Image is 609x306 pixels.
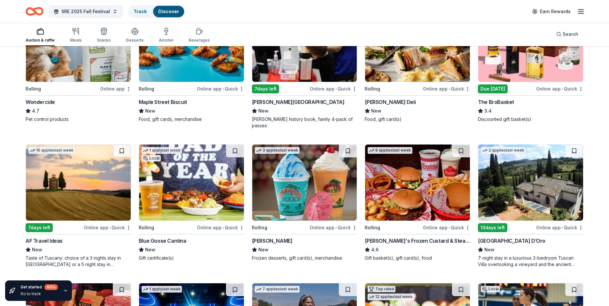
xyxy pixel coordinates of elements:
[139,85,154,93] div: Rolling
[368,294,414,300] div: 12 applies last week
[365,144,470,261] a: Image for Freddy's Frozen Custard & Steakburgers9 applieslast weekRollingOnline app•Quick[PERSON_...
[139,144,244,261] a: Image for Blue Goose Cantina1 applylast weekLocalRollingOnline app•QuickBlue Goose CantinaNewGift...
[97,25,111,46] button: Snacks
[139,145,244,221] img: Image for Blue Goose Cantina
[32,107,39,115] span: 4.7
[252,144,357,261] a: Image for Bahama Buck's3 applieslast weekRollingOnline app•Quick[PERSON_NAME]NewFrozen desserts, ...
[26,237,63,245] div: AF Travel Ideas
[365,116,470,122] div: Food, gift card(s)
[145,107,155,115] span: New
[70,38,82,43] div: Meals
[26,255,131,268] div: Taste of Tuscany: choice of a 3 nights stay in [GEOGRAPHIC_DATA] or a 5 night stay in [GEOGRAPHIC...
[139,224,154,231] div: Rolling
[371,107,381,115] span: New
[258,246,269,254] span: New
[100,85,131,93] div: Online app
[365,237,470,245] div: [PERSON_NAME]'s Frozen Custard & Steakburgers
[478,98,514,106] div: The BroBasket
[26,38,55,43] div: Auction & raffle
[484,246,495,254] span: New
[562,86,563,91] span: •
[536,224,583,231] div: Online app Quick
[252,224,267,231] div: Rolling
[84,224,131,231] div: Online app Quick
[365,224,380,231] div: Rolling
[258,107,269,115] span: New
[335,86,337,91] span: •
[126,38,144,43] div: Desserts
[368,286,395,292] div: Top rated
[26,85,41,93] div: Rolling
[159,38,173,43] div: Alcohol
[368,147,412,154] div: 9 applies last week
[478,144,583,268] a: Image for Villa Sogni D’Oro2 applieslast week13days leftOnline app•Quick[GEOGRAPHIC_DATA] D’OroNe...
[109,225,111,230] span: •
[252,116,357,129] div: [PERSON_NAME] history book, family 4-pack of passes
[26,145,131,221] img: Image for AF Travel Ideas
[26,98,55,106] div: Wondercide
[139,5,244,122] a: Image for Maple Street Biscuit5 applieslast weekRollingOnline app•QuickMaple Street BiscuitNewFoo...
[423,85,470,93] div: Online app Quick
[159,25,173,46] button: Alcohol
[49,5,123,18] button: SRE 2025 Fall Festival
[20,291,58,296] div: Go to track
[252,98,345,106] div: [PERSON_NAME][GEOGRAPHIC_DATA]
[189,25,210,46] button: Beverages
[536,85,583,93] div: Online app Quick
[158,9,179,14] a: Discover
[26,144,131,268] a: Image for AF Travel Ideas16 applieslast week7days leftOnline app•QuickAF Travel IdeasNewTaste of ...
[371,246,379,254] span: 4.6
[70,25,82,46] button: Meals
[197,85,244,93] div: Online app Quick
[139,116,244,122] div: Food, gift cards, merchandise
[128,5,185,18] button: TrackDiscover
[423,224,470,231] div: Online app Quick
[223,225,224,230] span: •
[32,246,42,254] span: New
[449,225,450,230] span: •
[481,286,500,292] div: Local
[20,284,58,290] div: Get started
[139,98,187,106] div: Maple Street Biscuit
[126,25,144,46] button: Desserts
[478,5,583,122] a: Image for The BroBasket12 applieslast weekDue [DATE]Online app•QuickThe BroBasket3.4Discounted gi...
[528,6,574,17] a: Earn Rewards
[481,147,526,154] div: 2 applies last week
[252,5,357,129] a: Image for Dr Pepper MuseumLocal7days leftOnline app•Quick[PERSON_NAME][GEOGRAPHIC_DATA]New[PERSON...
[478,223,507,232] div: 13 days left
[252,145,357,221] img: Image for Bahama Buck's
[478,116,583,122] div: Discounted gift basket(s)
[28,147,75,154] div: 16 applies last week
[26,25,55,46] button: Auction & raffle
[310,85,357,93] div: Online app Quick
[365,255,470,261] div: Gift basket(s), gift card(s), food
[223,86,224,91] span: •
[134,9,147,14] a: Track
[142,147,182,154] div: 1 apply last week
[551,28,583,41] button: Search
[310,224,357,231] div: Online app Quick
[26,223,53,232] div: 7 days left
[197,224,244,231] div: Online app Quick
[252,237,293,245] div: [PERSON_NAME]
[484,107,492,115] span: 3.4
[252,255,357,261] div: Frozen desserts, gift card(s), merchandise
[145,246,155,254] span: New
[562,225,563,230] span: •
[365,145,470,221] img: Image for Freddy's Frozen Custard & Steakburgers
[142,155,161,161] div: Local
[26,4,43,19] a: Home
[255,286,300,293] div: 7 applies last week
[449,86,450,91] span: •
[44,284,58,290] div: 60 %
[335,225,337,230] span: •
[478,145,583,221] img: Image for Villa Sogni D’Oro
[139,237,186,245] div: Blue Goose Cantina
[142,286,182,293] div: 1 apply last week
[61,8,110,15] span: SRE 2025 Fall Festival
[97,38,111,43] div: Snacks
[563,30,578,38] span: Search
[189,38,210,43] div: Beverages
[252,84,279,93] div: 7 days left
[365,5,470,122] a: Image for McAlister's Deli5 applieslast weekRollingOnline app•Quick[PERSON_NAME] DeliNewFood, gif...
